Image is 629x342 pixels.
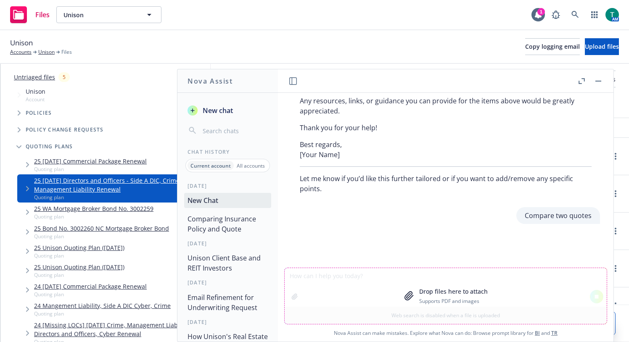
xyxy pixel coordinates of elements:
[56,6,161,23] button: Unison
[34,321,207,338] a: 24 [Missing LOCs] [DATE] Crime, Management Liability, Directors and Officers, Cyber Renewal
[610,301,621,311] a: more
[419,297,488,305] p: Supports PDF and images
[34,213,153,220] span: Quoting plan
[567,6,584,23] a: Search
[177,279,278,286] div: [DATE]
[184,193,271,208] button: New Chat
[300,139,592,160] p: Best regards, [Your Name]
[177,318,278,326] div: [DATE]
[10,37,33,48] span: Unison
[34,243,124,252] a: 25 Unison Quoting Plan ([DATE])
[34,224,169,233] a: 25 Bond No. 3002260 NC Mortgage Broker Bond
[34,233,169,240] span: Quoting plan
[300,123,592,133] p: Thank you for your help!
[586,6,603,23] a: Switch app
[605,8,619,21] img: photo
[34,157,147,166] a: 25 [DATE] Commercial Package Renewal
[537,8,545,16] div: 1
[10,48,32,56] a: Accounts
[610,151,621,161] a: more
[34,204,153,213] a: 25 WA Mortgage Broker Bond No. 3002259
[190,162,231,169] p: Current account
[281,324,610,342] span: Nova Assist can make mistakes. Explore what Nova can do: Browse prompt library for and
[38,48,55,56] a: Unison
[26,127,103,132] span: Policy change requests
[300,174,592,194] p: Let me know if you’d like this further tailored or if you want to add/remove any specific points.
[34,271,124,279] span: Quoting plan
[61,48,72,56] span: Files
[35,11,50,18] span: Files
[26,110,52,116] span: Policies
[610,263,621,274] a: more
[34,310,171,317] span: Quoting plan
[26,96,45,103] span: Account
[184,290,271,315] button: Email Refinement for Underwriting Request
[14,73,55,82] a: Untriaged files
[177,148,278,155] div: Chat History
[26,87,45,96] span: Unison
[34,252,124,259] span: Quoting plan
[34,301,171,310] a: 24 Mangement Liability, Side A DIC Cyber, Crime
[184,103,271,118] button: New chat
[610,226,621,236] a: more
[58,72,70,82] div: 5
[34,176,207,194] a: 25 [DATE] Directors and Officers - Side A DIC, Crime, Cyber, Management Liability Renewal
[26,144,73,149] span: Quoting plans
[34,291,147,298] span: Quoting plan
[34,282,147,291] a: 24 [DATE] Commercial Package Renewal
[63,11,136,19] span: Unison
[300,96,592,116] p: Any resources, links, or guidance you can provide for the items above would be greatly appreciated.
[585,42,619,50] span: Upload files
[184,211,271,237] button: Comparing Insurance Policy and Quote
[177,240,278,247] div: [DATE]
[525,38,580,55] button: Copy logging email
[34,166,147,173] span: Quoting plan
[237,162,265,169] p: All accounts
[551,329,558,337] a: TR
[610,189,621,199] a: more
[419,287,488,296] p: Drop files here to attach
[184,250,271,276] button: Unison Client Base and REIT Investors
[188,76,233,86] h1: Nova Assist
[177,182,278,189] div: [DATE]
[201,105,233,116] span: New chat
[525,42,580,50] span: Copy logging email
[547,6,564,23] a: Report a Bug
[585,38,619,55] button: Upload files
[7,3,53,26] a: Files
[34,263,124,271] a: 25 Unison Quoting Plan ([DATE])
[201,125,268,137] input: Search chats
[535,329,540,337] a: BI
[525,210,592,221] p: Compare two quotes
[34,194,207,201] span: Quoting plan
